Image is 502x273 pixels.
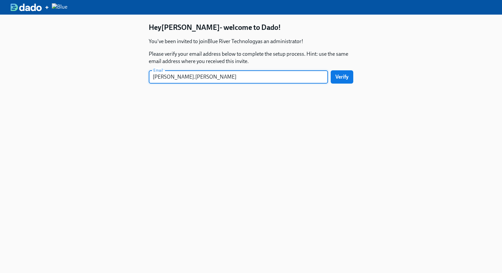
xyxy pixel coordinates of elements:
button: Verify [331,70,353,84]
img: Blue River Technology [52,3,78,11]
p: You've been invited to join Blue River Technology as an administrator! [149,38,353,45]
div: + [44,3,49,11]
span: Verify [335,74,349,80]
p: Please verify your email address below to complete the setup process. Hint: use the same email ad... [149,50,353,65]
img: dado [11,3,42,11]
h4: Hey [PERSON_NAME] - welcome to Dado! [149,23,353,33]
